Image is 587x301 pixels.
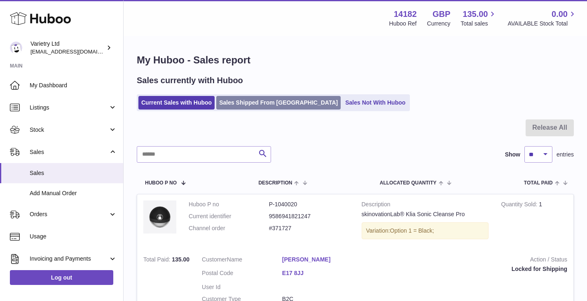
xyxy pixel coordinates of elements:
div: Huboo Ref [389,20,417,28]
img: KliaPro-Black-1.jpg [143,201,176,233]
div: Varietry Ltd [30,40,105,56]
a: E17 8JJ [282,269,362,277]
label: Show [505,151,520,159]
dt: Huboo P no [189,201,269,208]
span: Sales [30,148,108,156]
span: Huboo P no [145,180,177,186]
a: 135.00 Total sales [461,9,497,28]
span: 0.00 [552,9,568,20]
strong: Total Paid [143,256,172,265]
h1: My Huboo - Sales report [137,54,574,67]
strong: Action / Status [375,256,567,266]
dt: Channel order [189,224,269,232]
span: 135.00 [172,256,189,263]
span: entries [557,151,574,159]
dd: 9586941821247 [269,212,349,220]
span: Customer [202,256,227,263]
dd: #371727 [269,224,349,232]
a: Log out [10,270,113,285]
span: [EMAIL_ADDRESS][DOMAIN_NAME] [30,48,121,55]
span: Orders [30,210,108,218]
div: skinovationLab® Klia Sonic Cleanse Pro [362,210,489,218]
td: 1 [495,194,573,250]
span: Listings [30,104,108,112]
a: Sales Not With Huboo [342,96,408,110]
div: Variation: [362,222,489,239]
div: Locked for Shipping [375,265,567,273]
span: Option 1 = Black; [390,227,434,234]
span: Description [258,180,292,186]
strong: Description [362,201,489,210]
dt: Postal Code [202,269,282,279]
dt: Current identifier [189,212,269,220]
span: 135.00 [463,9,488,20]
span: Total sales [461,20,497,28]
strong: Quantity Sold [501,201,539,210]
strong: 14182 [394,9,417,20]
a: [PERSON_NAME] [282,256,362,264]
span: Stock [30,126,108,134]
dt: User Id [202,283,282,291]
a: Current Sales with Huboo [138,96,215,110]
span: Total paid [524,180,553,186]
span: My Dashboard [30,82,117,89]
span: Invoicing and Payments [30,255,108,263]
strong: GBP [433,9,450,20]
a: 0.00 AVAILABLE Stock Total [507,9,577,28]
span: AVAILABLE Stock Total [507,20,577,28]
div: Currency [427,20,451,28]
span: Usage [30,233,117,240]
img: leith@varietry.com [10,42,22,54]
h2: Sales currently with Huboo [137,75,243,86]
span: ALLOCATED Quantity [380,180,437,186]
span: Add Manual Order [30,189,117,197]
a: Sales Shipped From [GEOGRAPHIC_DATA] [216,96,341,110]
span: Sales [30,169,117,177]
dd: P-1040020 [269,201,349,208]
dt: Name [202,256,282,266]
